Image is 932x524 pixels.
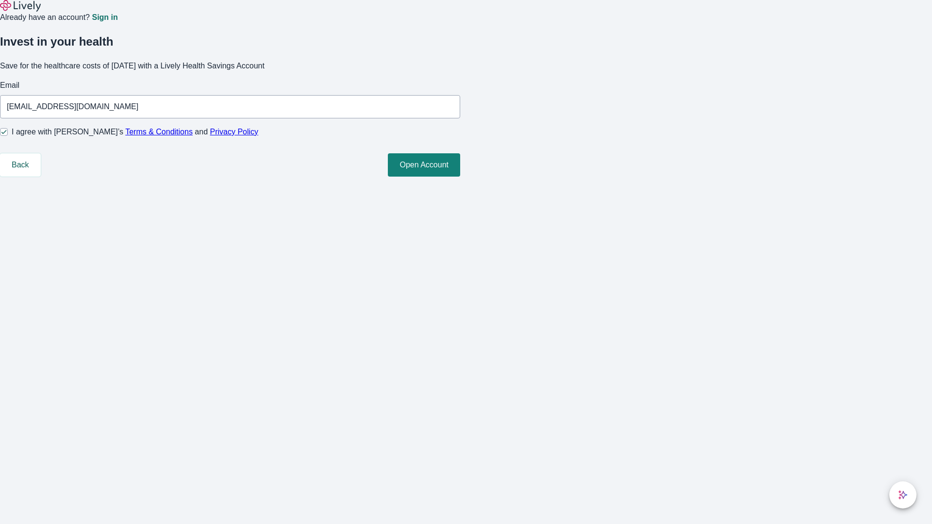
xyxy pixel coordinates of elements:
button: Open Account [388,153,460,177]
span: I agree with [PERSON_NAME]’s and [12,126,258,138]
a: Privacy Policy [210,128,259,136]
a: Sign in [92,14,117,21]
button: chat [889,481,916,508]
svg: Lively AI Assistant [898,490,908,500]
a: Terms & Conditions [125,128,193,136]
